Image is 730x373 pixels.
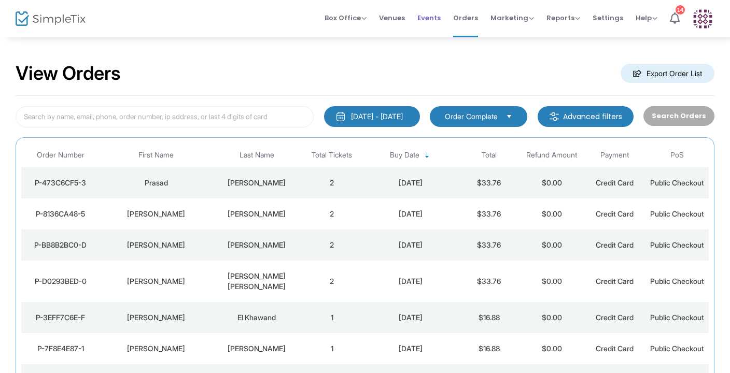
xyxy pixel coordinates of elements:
[24,343,97,354] div: P-7F8E4E87-1
[521,302,583,333] td: $0.00
[301,167,363,198] td: 2
[596,344,634,353] span: Credit Card
[102,240,210,250] div: Bryan
[366,240,455,250] div: 8/25/2025
[215,312,298,323] div: El Khawand
[390,151,419,160] span: Buy Date
[366,209,455,219] div: 8/25/2025
[138,151,174,160] span: First Name
[458,261,521,302] td: $33.76
[301,261,363,302] td: 2
[490,13,534,23] span: Marketing
[423,151,431,160] span: Sortable
[240,151,274,160] span: Last Name
[596,313,634,322] span: Credit Card
[324,106,420,127] button: [DATE] - [DATE]
[366,312,455,323] div: 8/25/2025
[521,333,583,364] td: $0.00
[335,111,346,122] img: monthly
[445,111,498,122] span: Order Complete
[636,13,657,23] span: Help
[458,198,521,229] td: $33.76
[215,271,298,292] div: Kast de Martinez
[417,5,441,31] span: Events
[351,111,403,122] div: [DATE] - [DATE]
[521,261,583,302] td: $0.00
[215,240,298,250] div: Burk
[102,276,210,286] div: Stefanie
[301,229,363,261] td: 2
[596,240,634,249] span: Credit Card
[458,167,521,198] td: $33.76
[650,240,704,249] span: Public Checkout
[215,343,298,354] div: Belko
[366,343,455,354] div: 8/25/2025
[366,276,455,286] div: 8/25/2025
[458,333,521,364] td: $16.88
[24,312,97,323] div: P-3EFF7C6E-F
[301,143,363,167] th: Total Tickets
[458,143,521,167] th: Total
[538,106,634,127] m-button: Advanced filters
[650,344,704,353] span: Public Checkout
[16,106,314,127] input: Search by name, email, phone, order number, ip address, or last 4 digits of card
[593,5,623,31] span: Settings
[453,5,478,31] span: Orders
[301,198,363,229] td: 2
[521,143,583,167] th: Refund Amount
[596,277,634,285] span: Credit Card
[676,5,685,15] div: 14
[650,209,704,218] span: Public Checkout
[546,13,580,23] span: Reports
[670,151,684,160] span: PoS
[650,178,704,187] span: Public Checkout
[521,229,583,261] td: $0.00
[301,333,363,364] td: 1
[215,178,298,188] div: Romijn
[379,5,405,31] span: Venues
[24,209,97,219] div: P-8136CA48-5
[37,151,85,160] span: Order Number
[16,62,121,85] h2: View Orders
[102,178,210,188] div: Prasad
[621,64,714,83] m-button: Export Order List
[102,209,210,219] div: Danny
[24,240,97,250] div: P-BB8B2BC0-D
[215,209,298,219] div: Mitchell
[600,151,629,160] span: Payment
[24,178,97,188] div: P-473C6CF5-3
[102,312,210,323] div: Sarah
[650,313,704,322] span: Public Checkout
[502,111,516,122] button: Select
[458,229,521,261] td: $33.76
[521,167,583,198] td: $0.00
[301,302,363,333] td: 1
[24,276,97,286] div: P-D0293BED-0
[650,277,704,285] span: Public Checkout
[596,209,634,218] span: Credit Card
[458,302,521,333] td: $16.88
[521,198,583,229] td: $0.00
[549,111,559,122] img: filter
[325,13,367,23] span: Box Office
[102,343,210,354] div: Spencer
[366,178,455,188] div: 8/25/2025
[596,178,634,187] span: Credit Card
